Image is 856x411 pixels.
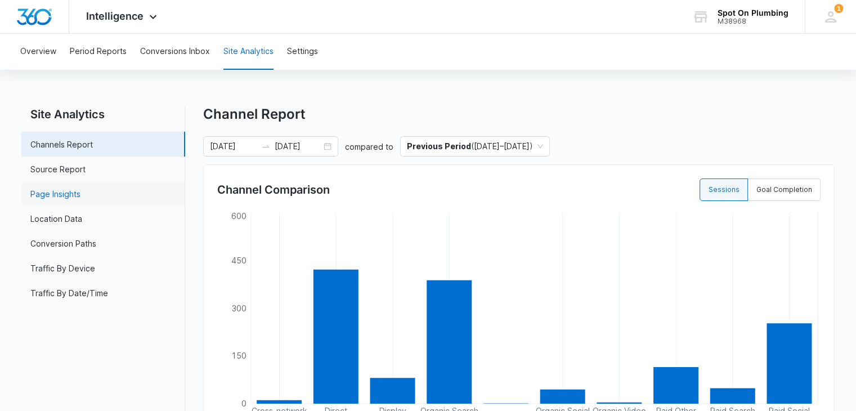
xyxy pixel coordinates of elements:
label: Sessions [700,178,748,201]
button: Settings [287,34,318,70]
h2: Site Analytics [21,106,185,123]
span: swap-right [261,142,270,151]
button: Site Analytics [223,34,274,70]
span: to [261,142,270,151]
div: notifications count [834,4,843,13]
a: Traffic By Device [30,262,95,274]
span: Intelligence [86,10,144,22]
tspan: 450 [231,256,247,265]
a: Location Data [30,213,82,225]
tspan: 600 [231,211,247,220]
a: Page Insights [30,188,80,200]
a: Source Report [30,163,86,175]
button: Period Reports [70,34,127,70]
div: account id [718,17,788,25]
a: Traffic By Date/Time [30,287,108,299]
a: Conversion Paths [30,238,96,249]
span: ( [DATE] – [DATE] ) [407,137,543,156]
h1: Channel Report [203,106,305,123]
tspan: 150 [231,351,247,360]
p: compared to [345,141,393,153]
input: Start date [210,140,257,153]
button: Conversions Inbox [140,34,210,70]
div: account name [718,8,788,17]
span: 1 [834,4,843,13]
label: Goal Completion [748,178,821,201]
tspan: 300 [231,303,247,312]
button: Overview [20,34,56,70]
p: Previous Period [407,141,471,151]
tspan: 0 [241,399,247,408]
a: Channels Report [30,139,93,150]
input: End date [275,140,321,153]
h3: Channel Comparison [217,181,330,198]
